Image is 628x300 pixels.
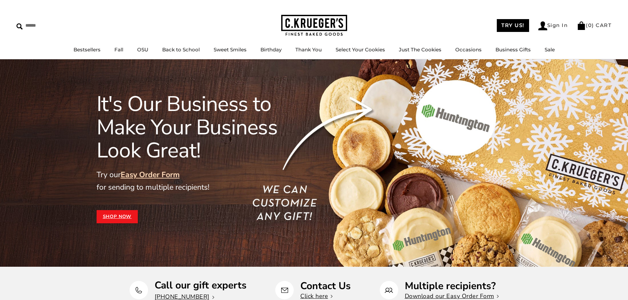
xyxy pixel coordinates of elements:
p: Try our for sending to multiple recipients! [97,169,306,194]
span: 0 [588,22,592,28]
img: C.KRUEGER'S [281,15,347,36]
img: Multiple recipients? [385,286,393,294]
a: Shop Now [97,210,138,223]
a: Fall [114,46,123,53]
a: Download our Easy Order Form [405,292,499,300]
h1: It's Our Business to Make Your Business Look Great! [97,93,306,162]
p: Call our gift experts [155,280,247,290]
a: Just The Cookies [399,46,441,53]
img: Contact Us [281,286,289,294]
a: Thank You [295,46,322,53]
img: Call our gift experts [135,286,143,294]
a: Birthday [260,46,282,53]
a: Occasions [455,46,482,53]
a: Select Your Cookies [336,46,385,53]
img: Account [538,21,547,30]
a: Sweet Smiles [214,46,247,53]
input: Search [16,20,95,31]
a: OSU [137,46,148,53]
p: Multiple recipients? [405,281,499,291]
a: Sign In [538,21,568,30]
a: Easy Order Form [121,170,180,180]
a: Bestsellers [74,46,101,53]
img: Search [16,23,23,30]
a: Click here [300,292,333,300]
a: Sale [545,46,555,53]
a: (0) CART [577,22,612,28]
a: Back to School [162,46,200,53]
p: Contact Us [300,281,351,291]
img: Bag [577,21,586,30]
a: TRY US! [497,19,529,32]
a: Business Gifts [495,46,531,53]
